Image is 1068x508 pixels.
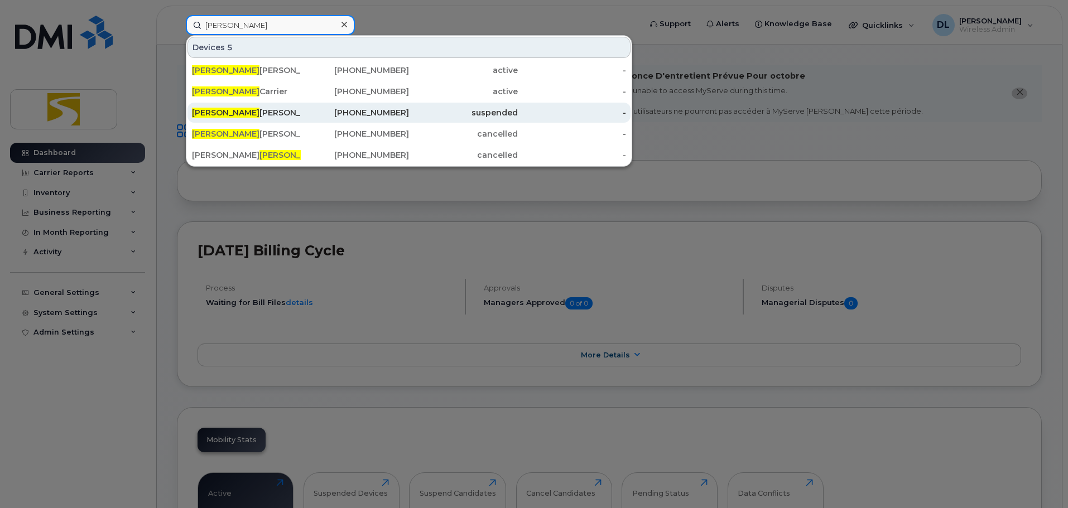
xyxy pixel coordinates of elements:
[409,128,518,139] div: cancelled
[192,86,301,97] div: Carrier
[409,86,518,97] div: active
[192,129,259,139] span: [PERSON_NAME]
[409,107,518,118] div: suspended
[301,107,410,118] div: [PHONE_NUMBER]
[518,149,627,161] div: -
[187,81,631,101] a: [PERSON_NAME]Carrier[PHONE_NUMBER]active-
[301,149,410,161] div: [PHONE_NUMBER]
[409,149,518,161] div: cancelled
[192,149,301,161] div: [PERSON_NAME]
[409,65,518,76] div: active
[301,128,410,139] div: [PHONE_NUMBER]
[187,103,631,123] a: [PERSON_NAME][PERSON_NAME][PHONE_NUMBER]suspended-
[192,86,259,96] span: [PERSON_NAME]
[301,65,410,76] div: [PHONE_NUMBER]
[192,107,301,118] div: [PERSON_NAME]
[518,128,627,139] div: -
[192,128,301,139] div: [PERSON_NAME]
[259,150,327,160] span: [PERSON_NAME]
[227,42,233,53] span: 5
[518,65,627,76] div: -
[192,65,259,75] span: [PERSON_NAME]
[518,86,627,97] div: -
[187,124,631,144] a: [PERSON_NAME][PERSON_NAME][PHONE_NUMBER]cancelled-
[187,37,631,58] div: Devices
[301,86,410,97] div: [PHONE_NUMBER]
[518,107,627,118] div: -
[192,65,301,76] div: [PERSON_NAME]
[192,108,259,118] span: [PERSON_NAME]
[187,60,631,80] a: [PERSON_NAME][PERSON_NAME][PHONE_NUMBER]active-
[187,145,631,165] a: [PERSON_NAME][PERSON_NAME][PHONE_NUMBER]cancelled-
